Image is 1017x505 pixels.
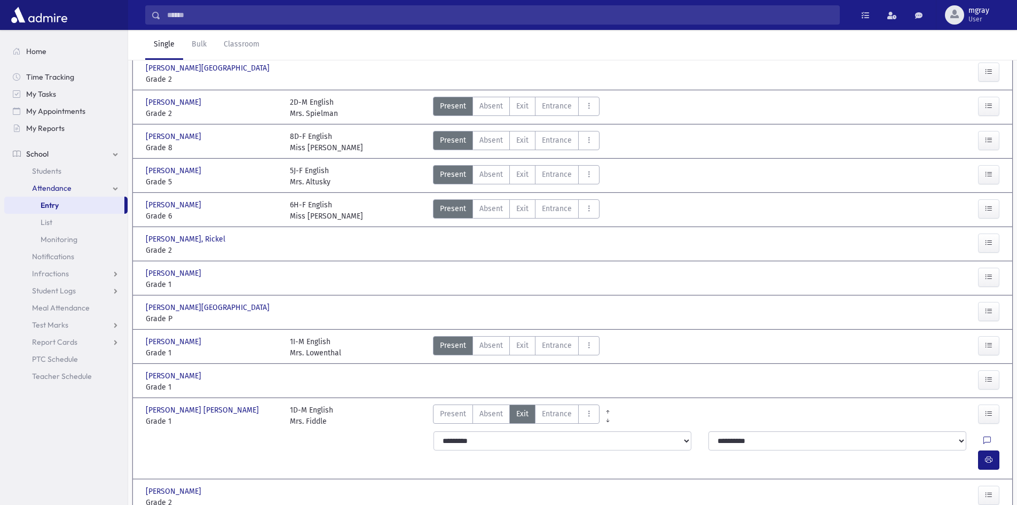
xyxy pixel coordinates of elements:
div: AttTypes [433,336,600,359]
span: [PERSON_NAME] [146,165,203,176]
a: Monitoring [4,231,128,248]
span: Grade 1 [146,382,279,393]
span: Absent [479,100,503,112]
a: My Tasks [4,86,128,103]
div: AttTypes [433,97,600,119]
span: Present [440,203,466,214]
span: Entry [41,200,59,210]
span: Entrance [542,100,572,112]
span: My Reports [26,123,65,133]
span: Entrance [542,135,572,146]
span: Exit [516,169,529,180]
span: Exit [516,408,529,419]
span: Attendance [32,183,72,193]
div: AttTypes [433,199,600,222]
span: Grade 2 [146,108,279,119]
span: Absent [479,203,503,214]
span: Exit [516,135,529,146]
span: Present [440,340,466,351]
span: Absent [479,340,503,351]
span: Present [440,100,466,112]
span: [PERSON_NAME] [146,131,203,142]
span: Present [440,408,466,419]
span: Grade P [146,313,279,324]
span: Grade 1 [146,347,279,359]
a: My Reports [4,120,128,137]
span: Absent [479,169,503,180]
span: Home [26,46,46,56]
div: 6H-F English Miss [PERSON_NAME] [290,199,363,222]
a: Infractions [4,265,128,282]
span: Entrance [542,203,572,214]
a: Time Tracking [4,68,128,86]
span: Grade 2 [146,245,279,256]
span: Time Tracking [26,72,74,82]
span: [PERSON_NAME] [146,370,203,382]
input: Search [161,5,839,25]
span: Grade 8 [146,142,279,153]
span: Report Cards [32,337,77,347]
span: Exit [516,203,529,214]
span: [PERSON_NAME] [146,97,203,108]
span: Absent [479,135,503,146]
a: Meal Attendance [4,299,128,316]
div: 5J-F English Mrs. Altusky [290,165,330,188]
span: [PERSON_NAME][GEOGRAPHIC_DATA] [146,302,272,313]
span: [PERSON_NAME] [PERSON_NAME] [146,405,261,416]
a: List [4,214,128,231]
a: Entry [4,197,124,214]
div: 2D-M English Mrs. Spielman [290,97,338,119]
span: My Appointments [26,106,85,116]
a: Single [145,30,183,60]
div: 1I-M English Mrs. Lowenthal [290,336,341,359]
span: Test Marks [32,320,68,330]
span: Entrance [542,408,572,419]
div: AttTypes [433,165,600,188]
a: Attendance [4,180,128,197]
div: AttTypes [433,131,600,153]
div: AttTypes [433,405,600,427]
img: AdmirePro [9,4,70,26]
span: Notifications [32,252,74,261]
a: School [4,145,128,162]
div: 8D-F English Miss [PERSON_NAME] [290,131,363,153]
span: PTC Schedule [32,354,78,364]
span: [PERSON_NAME][GEOGRAPHIC_DATA] [146,63,272,74]
span: Entrance [542,169,572,180]
span: Grade 1 [146,416,279,427]
a: Bulk [183,30,215,60]
span: [PERSON_NAME], Rickel [146,234,227,245]
a: Classroom [215,30,268,60]
span: Present [440,169,466,180]
span: mgray [968,6,989,15]
a: My Appointments [4,103,128,120]
a: Students [4,162,128,180]
span: List [41,217,52,227]
span: School [26,149,49,159]
span: [PERSON_NAME] [146,199,203,211]
span: [PERSON_NAME] [146,336,203,347]
span: [PERSON_NAME] [146,486,203,497]
a: PTC Schedule [4,351,128,368]
span: Grade 5 [146,176,279,188]
a: Report Cards [4,333,128,351]
span: Exit [516,100,529,112]
a: Teacher Schedule [4,368,128,385]
a: Home [4,43,128,60]
span: [PERSON_NAME] [146,268,203,279]
span: Infractions [32,269,69,278]
div: 1D-M English Mrs. Fiddle [290,405,333,427]
span: Grade 2 [146,74,279,85]
span: Student Logs [32,286,76,296]
a: Student Logs [4,282,128,299]
span: Teacher Schedule [32,371,92,381]
span: Students [32,166,61,176]
span: Grade 1 [146,279,279,290]
a: Notifications [4,248,128,265]
a: Test Marks [4,316,128,333]
span: Absent [479,408,503,419]
span: User [968,15,989,24]
span: Meal Attendance [32,303,90,313]
span: Exit [516,340,529,351]
span: My Tasks [26,89,56,99]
